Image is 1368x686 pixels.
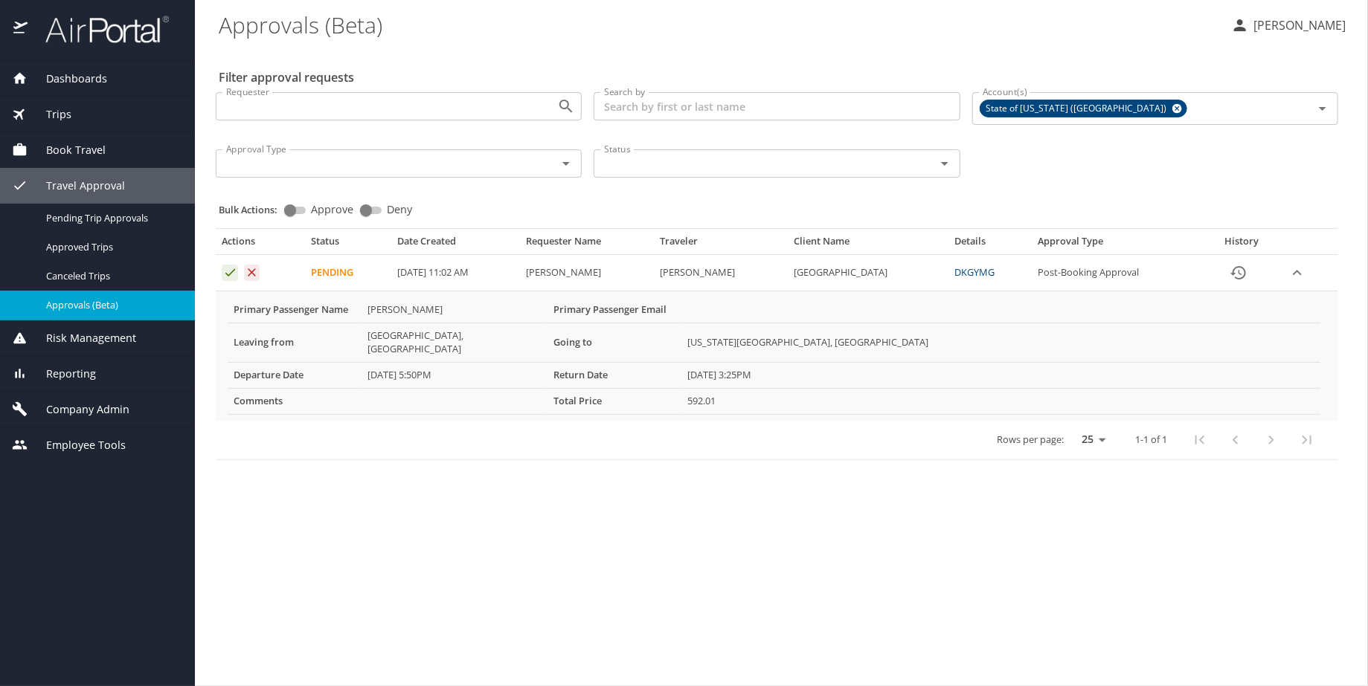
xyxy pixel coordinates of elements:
[980,100,1187,117] div: State of [US_STATE] ([GEOGRAPHIC_DATA])
[362,297,547,323] td: [PERSON_NAME]
[547,323,681,362] th: Going to
[28,366,96,382] span: Reporting
[681,323,1320,362] td: [US_STATE][GEOGRAPHIC_DATA], [GEOGRAPHIC_DATA]
[1135,435,1167,444] p: 1-1 of 1
[28,142,106,158] span: Book Travel
[681,388,1320,414] td: 592.01
[392,235,521,254] th: Date Created
[13,15,29,44] img: icon-airportal.png
[29,15,169,44] img: airportal-logo.png
[219,1,1219,48] h1: Approvals (Beta)
[1204,235,1281,254] th: History
[228,388,362,414] th: Comments
[219,65,354,89] h2: Filter approval requests
[228,362,362,388] th: Departure Date
[934,153,955,174] button: Open
[46,211,177,225] span: Pending Trip Approvals
[520,235,654,254] th: Requester Name
[594,92,960,120] input: Search by first or last name
[1070,428,1111,450] select: rows per page
[997,435,1064,444] p: Rows per page:
[46,269,177,283] span: Canceled Trips
[954,265,995,279] a: DKGYMG
[216,235,305,254] th: Actions
[28,106,71,123] span: Trips
[1249,16,1346,34] p: [PERSON_NAME]
[362,362,547,388] td: [DATE] 5:50PM
[46,240,177,254] span: Approved Trips
[392,255,521,291] td: [DATE] 11:02 AM
[654,255,788,291] td: [PERSON_NAME]
[788,235,948,254] th: Client Name
[311,204,353,215] span: Approve
[547,388,681,414] th: Total Price
[1225,12,1352,39] button: [PERSON_NAME]
[362,323,547,362] td: [GEOGRAPHIC_DATA], [GEOGRAPHIC_DATA]
[219,203,289,216] p: Bulk Actions:
[46,298,177,312] span: Approvals (Beta)
[216,235,1338,459] table: Approval table
[948,235,1032,254] th: Details
[28,401,129,418] span: Company Admin
[305,235,392,254] th: Status
[1032,235,1203,254] th: Approval Type
[28,71,107,87] span: Dashboards
[1032,255,1203,291] td: Post-Booking Approval
[556,153,577,174] button: Open
[980,101,1176,117] span: State of [US_STATE] ([GEOGRAPHIC_DATA])
[681,362,1320,388] td: [DATE] 3:25PM
[520,255,654,291] td: [PERSON_NAME]
[228,323,362,362] th: Leaving from
[228,297,1320,415] table: More info for approvals
[28,330,136,346] span: Risk Management
[556,96,577,117] button: Open
[28,178,125,194] span: Travel Approval
[1221,255,1256,291] button: History
[305,255,392,291] td: Pending
[547,362,681,388] th: Return Date
[788,255,948,291] td: [GEOGRAPHIC_DATA]
[547,297,681,323] th: Primary Passenger Email
[1286,262,1308,284] button: expand row
[28,437,126,453] span: Employee Tools
[228,297,362,323] th: Primary Passenger Name
[1312,98,1333,119] button: Open
[387,204,412,215] span: Deny
[654,235,788,254] th: Traveler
